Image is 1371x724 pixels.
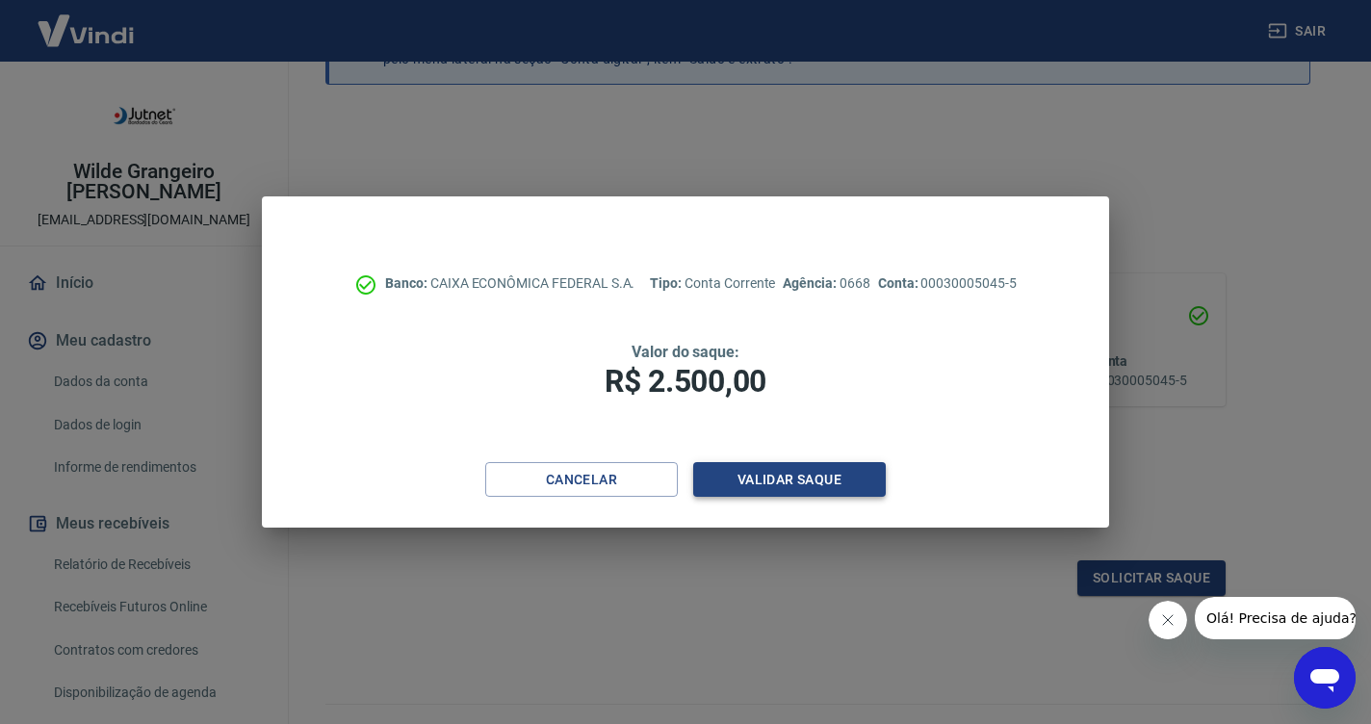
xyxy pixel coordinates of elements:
[12,13,162,29] span: Olá! Precisa de ajuda?
[1149,601,1187,639] iframe: Fechar mensagem
[878,273,1017,294] p: 00030005045-5
[783,273,869,294] p: 0668
[783,275,840,291] span: Agência:
[650,273,775,294] p: Conta Corrente
[878,275,921,291] span: Conta:
[1195,597,1356,639] iframe: Mensagem da empresa
[693,462,886,498] button: Validar saque
[605,363,766,400] span: R$ 2.500,00
[385,273,634,294] p: CAIXA ECONÔMICA FEDERAL S.A.
[1294,647,1356,709] iframe: Botão para abrir a janela de mensagens
[650,275,685,291] span: Tipo:
[632,343,739,361] span: Valor do saque:
[385,275,430,291] span: Banco:
[485,462,678,498] button: Cancelar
